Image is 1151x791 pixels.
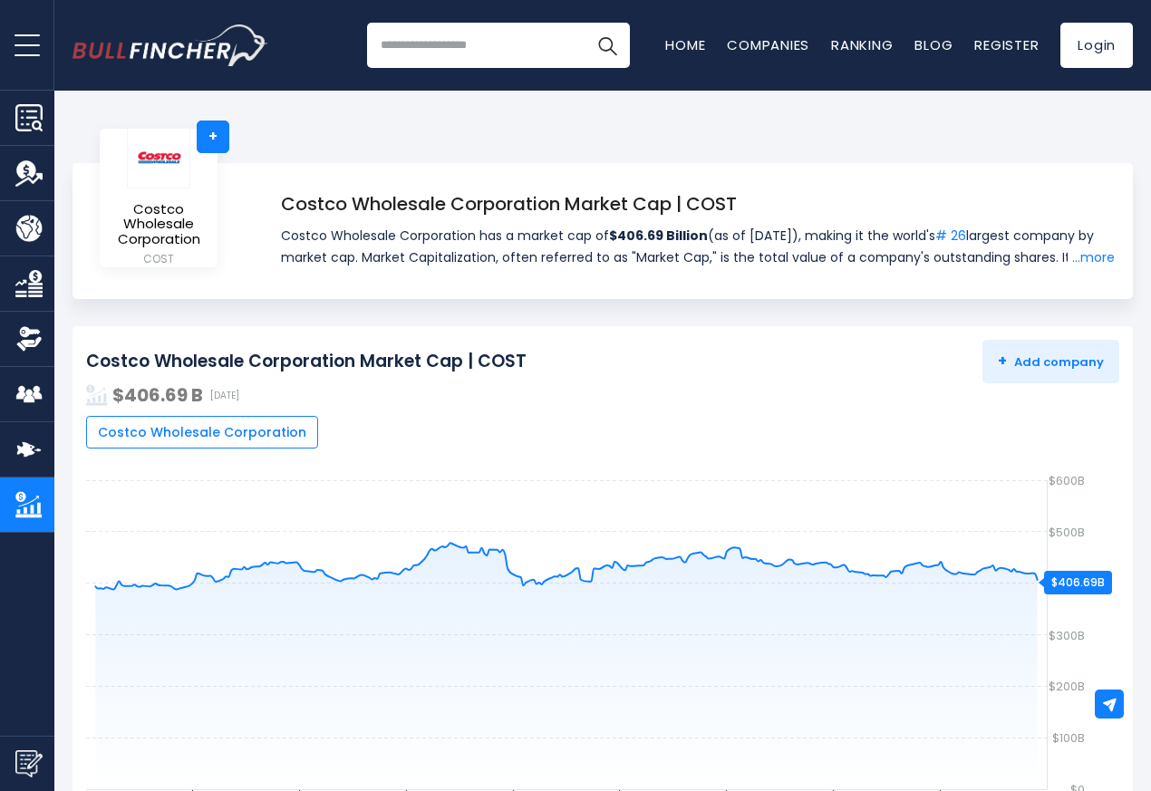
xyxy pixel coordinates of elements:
a: Login [1060,23,1133,68]
a: Home [665,35,705,54]
img: addasd [86,384,108,406]
a: + [197,121,229,153]
a: # 26 [935,227,966,245]
strong: $406.69 Billion [609,227,708,245]
div: $406.69B [1044,571,1112,594]
a: Ranking [831,35,893,54]
a: Costco Wholesale Corporation COST [113,127,204,270]
text: $600B [1049,472,1085,489]
a: Register [974,35,1039,54]
h2: Costco Wholesale Corporation Market Cap | COST [86,351,527,373]
strong: + [998,351,1007,371]
span: [DATE] [210,390,239,401]
button: Search [585,23,630,68]
h1: Costco Wholesale Corporation Market Cap | COST [281,190,1115,217]
span: Costco Wholesale Corporation [114,202,203,247]
a: Go to homepage [73,24,267,66]
text: $200B [1049,678,1085,695]
img: logo [127,128,190,188]
span: Add company [998,353,1104,370]
text: $500B [1049,524,1085,541]
img: Ownership [15,325,43,352]
a: ...more [1068,246,1115,268]
strong: $406.69 B [112,382,203,408]
span: Costco Wholesale Corporation [98,424,306,440]
button: +Add company [982,340,1119,383]
small: COST [114,251,203,267]
text: $100B [1052,729,1085,747]
span: Costco Wholesale Corporation has a market cap of (as of [DATE]), making it the world's largest co... [281,225,1115,268]
a: Companies [727,35,809,54]
text: $300B [1049,627,1085,644]
a: Blog [914,35,953,54]
img: Bullfincher logo [73,24,268,66]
